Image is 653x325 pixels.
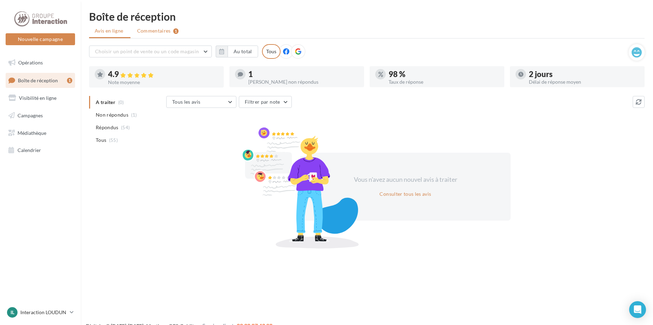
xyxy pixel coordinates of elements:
[18,77,58,83] span: Boîte de réception
[4,143,76,158] a: Calendrier
[228,46,258,57] button: Au total
[108,70,218,78] div: 4.9
[137,27,171,34] span: Commentaires
[4,55,76,70] a: Opérations
[216,46,258,57] button: Au total
[96,124,119,131] span: Répondus
[121,125,130,130] span: (54)
[4,91,76,105] a: Visibilité en ligne
[239,96,292,108] button: Filtrer par note
[96,137,106,144] span: Tous
[629,301,646,318] div: Open Intercom Messenger
[6,33,75,45] button: Nouvelle campagne
[11,309,14,316] span: IL
[89,11,645,22] div: Boîte de réception
[172,99,201,105] span: Tous les avis
[89,46,212,57] button: Choisir un point de vente ou un code magasin
[20,309,67,316] p: Interaction LOUDUN
[131,112,137,118] span: (1)
[173,28,179,34] div: 1
[166,96,236,108] button: Tous les avis
[4,126,76,140] a: Médiathèque
[4,73,76,88] a: Boîte de réception1
[248,70,358,78] div: 1
[18,112,43,118] span: Campagnes
[389,79,499,84] div: Taux de réponse
[262,44,281,59] div: Tous
[19,95,56,101] span: Visibilité en ligne
[96,111,128,118] span: Non répondus
[377,190,434,198] button: Consulter tous les avis
[4,108,76,123] a: Campagnes
[529,79,639,84] div: Délai de réponse moyen
[18,60,43,65] span: Opérations
[108,80,218,85] div: Note moyenne
[18,147,41,153] span: Calendrier
[18,130,46,136] span: Médiathèque
[248,79,358,84] div: [PERSON_NAME] non répondus
[6,306,75,319] a: IL Interaction LOUDUN
[389,70,499,78] div: 98 %
[67,78,72,83] div: 1
[95,48,199,54] span: Choisir un point de vente ou un code magasin
[109,137,118,143] span: (55)
[529,70,639,78] div: 2 jours
[345,175,466,184] div: Vous n'avez aucun nouvel avis à traiter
